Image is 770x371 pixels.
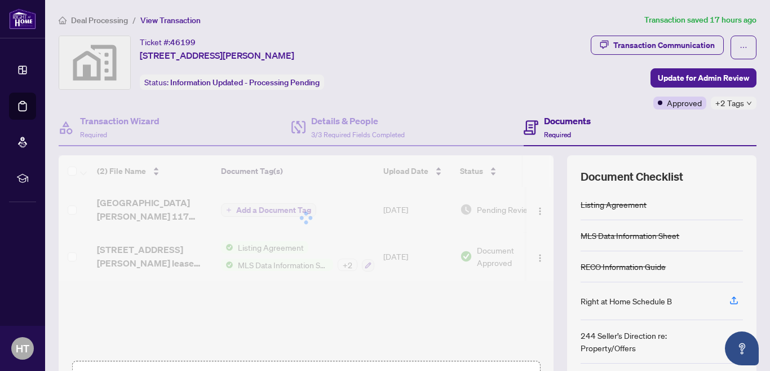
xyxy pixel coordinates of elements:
[667,97,702,109] span: Approved
[725,331,759,365] button: Open asap
[581,198,647,211] div: Listing Agreement
[581,229,679,242] div: MLS Data Information Sheet
[140,75,324,90] div: Status:
[740,43,747,51] span: ellipsis
[311,130,405,139] span: 3/3 Required Fields Completed
[71,15,128,25] span: Deal Processing
[591,36,724,55] button: Transaction Communication
[59,36,130,89] img: svg%3e
[658,69,749,87] span: Update for Admin Review
[9,8,36,29] img: logo
[581,295,672,307] div: Right at Home Schedule B
[80,130,107,139] span: Required
[16,341,29,356] span: HT
[746,101,752,106] span: down
[544,130,571,139] span: Required
[581,169,683,185] span: Document Checklist
[311,114,405,128] h4: Details & People
[650,68,756,88] button: Update for Admin Review
[80,114,160,128] h4: Transaction Wizard
[715,97,744,110] span: +2 Tags
[140,36,196,49] div: Ticket #:
[132,14,136,27] li: /
[581,329,716,354] div: 244 Seller’s Direction re: Property/Offers
[613,36,715,54] div: Transaction Communication
[544,114,591,128] h4: Documents
[140,15,201,25] span: View Transaction
[170,37,196,47] span: 46199
[170,77,320,88] span: Information Updated - Processing Pending
[140,49,294,62] span: [STREET_ADDRESS][PERSON_NAME]
[644,14,756,27] article: Transaction saved 17 hours ago
[581,260,666,273] div: RECO Information Guide
[59,16,67,24] span: home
